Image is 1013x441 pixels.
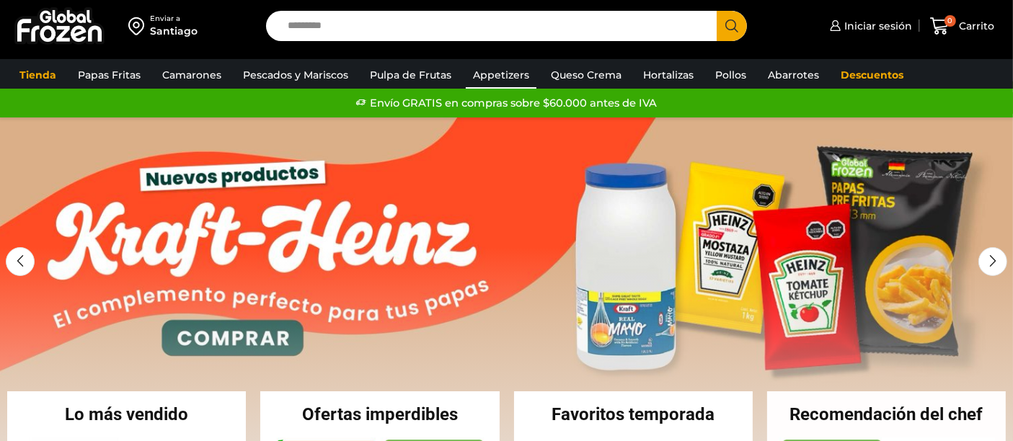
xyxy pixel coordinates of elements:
div: Enviar a [150,14,198,24]
div: Next slide [978,247,1007,276]
span: Iniciar sesión [841,19,912,33]
a: Descuentos [833,61,911,89]
a: Abarrotes [761,61,826,89]
a: Papas Fritas [71,61,148,89]
h2: Lo más vendido [7,406,246,423]
span: 0 [945,15,956,27]
h2: Recomendación del chef [767,406,1006,423]
div: Previous slide [6,247,35,276]
h2: Ofertas imperdibles [260,406,499,423]
img: address-field-icon.svg [128,14,150,38]
a: Camarones [155,61,229,89]
a: 0 Carrito [926,9,999,43]
a: Appetizers [466,61,536,89]
a: Pescados y Mariscos [236,61,355,89]
a: Iniciar sesión [826,12,912,40]
button: Search button [717,11,747,41]
div: Santiago [150,24,198,38]
a: Hortalizas [636,61,701,89]
a: Tienda [12,61,63,89]
a: Queso Crema [544,61,629,89]
span: Carrito [956,19,995,33]
a: Pollos [708,61,753,89]
h2: Favoritos temporada [514,406,753,423]
a: Pulpa de Frutas [363,61,459,89]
